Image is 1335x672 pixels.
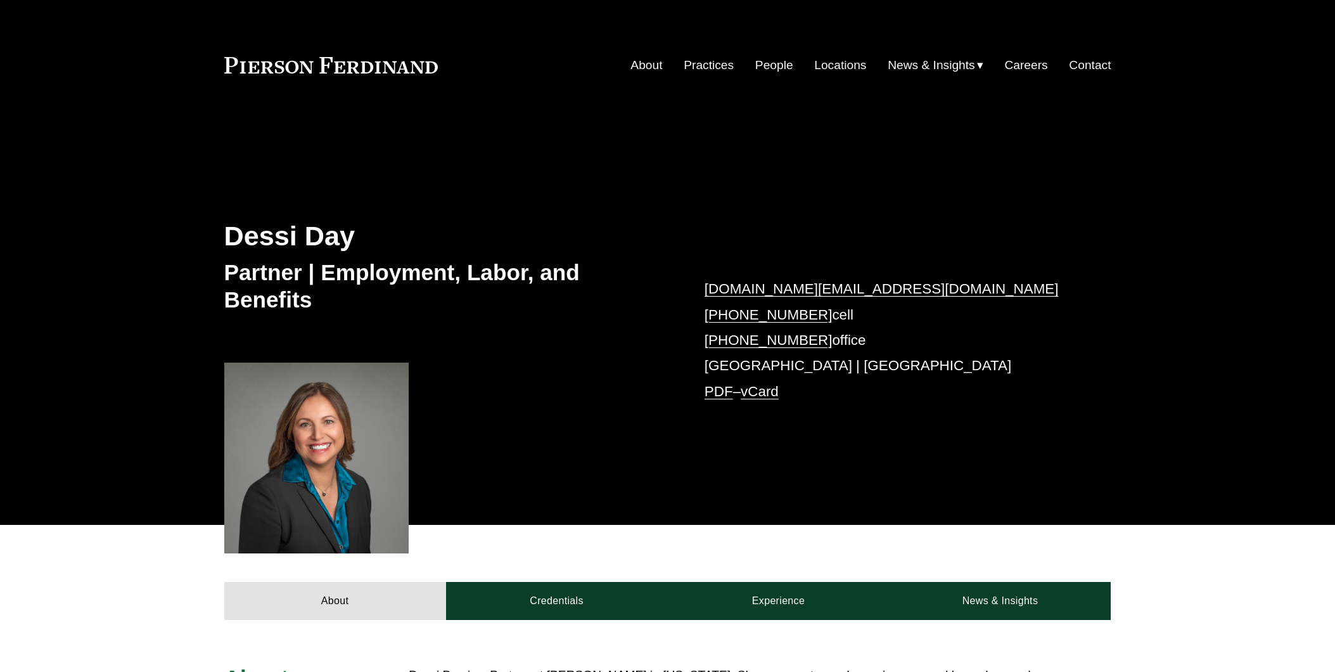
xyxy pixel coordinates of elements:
a: [PHONE_NUMBER] [705,332,833,348]
a: Experience [668,582,890,620]
a: Credentials [446,582,668,620]
a: Locations [814,53,866,77]
a: [DOMAIN_NAME][EMAIL_ADDRESS][DOMAIN_NAME] [705,281,1059,297]
h2: Dessi Day [224,219,668,252]
a: People [755,53,793,77]
a: folder dropdown [888,53,983,77]
a: Contact [1069,53,1111,77]
p: cell office [GEOGRAPHIC_DATA] | [GEOGRAPHIC_DATA] – [705,276,1074,404]
a: Practices [684,53,734,77]
span: News & Insights [888,55,975,77]
a: About [630,53,662,77]
a: About [224,582,446,620]
h3: Partner | Employment, Labor, and Benefits [224,259,668,314]
a: [PHONE_NUMBER] [705,307,833,323]
a: Careers [1004,53,1047,77]
a: vCard [741,384,779,399]
a: News & Insights [889,582,1111,620]
a: PDF [705,384,733,399]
